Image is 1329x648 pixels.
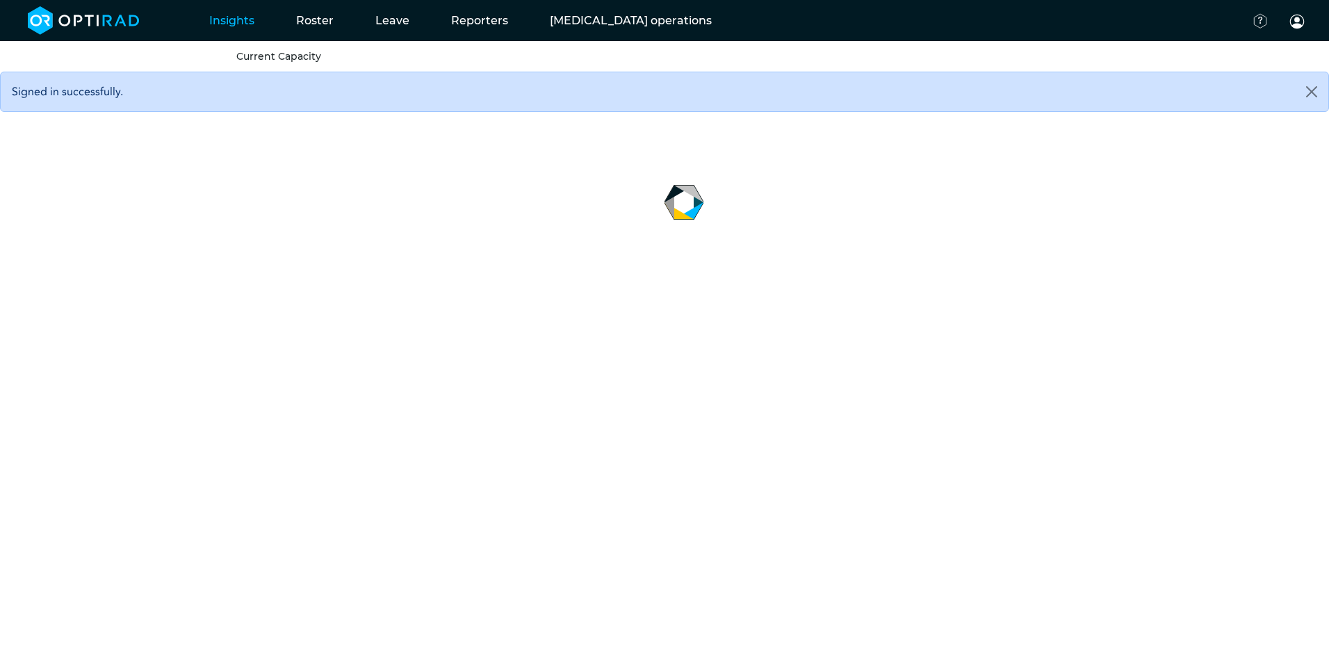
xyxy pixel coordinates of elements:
img: brand-opti-rad-logos-blue-and-white-d2f68631ba2948856bd03f2d395fb146ddc8fb01b4b6e9315ea85fa773367... [28,6,140,35]
button: Close [1295,72,1328,111]
a: Current Capacity [236,50,321,63]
